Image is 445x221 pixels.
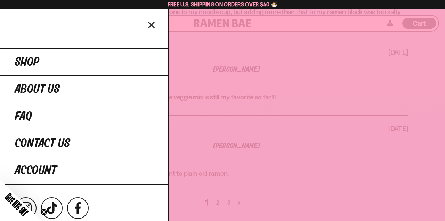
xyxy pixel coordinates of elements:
span: Shop [15,56,39,68]
span: Get 10% Off [3,191,30,218]
span: Free U.S. Shipping on Orders over $40 🍜 [168,1,278,8]
span: FAQ [15,110,32,123]
span: Account [15,164,57,177]
span: About Us [15,83,60,96]
button: Close menu [146,18,158,31]
button: Close teaser [40,208,47,215]
span: Contact Us [15,137,70,150]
